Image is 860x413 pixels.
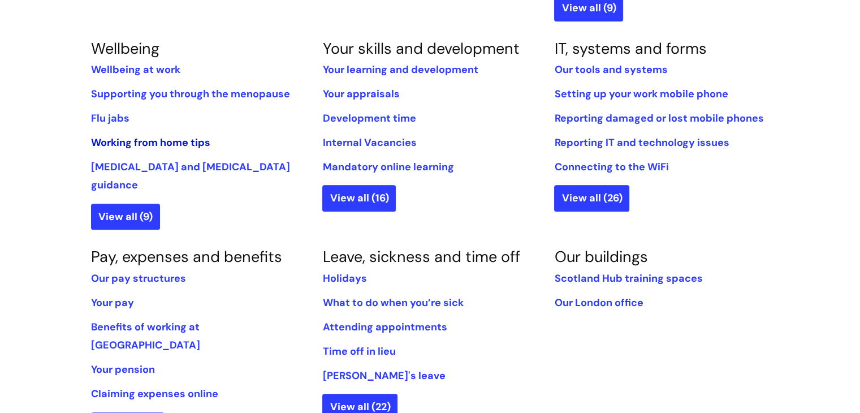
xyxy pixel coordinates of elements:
a: Mandatory online learning [322,160,453,174]
a: What to do when you’re sick [322,296,463,309]
a: Time off in lieu [322,345,395,358]
a: Your pay [91,296,134,309]
a: Wellbeing [91,38,159,58]
a: Our buildings [554,247,647,266]
a: Your appraisals [322,87,399,101]
a: Your pension [91,363,155,376]
a: IT, systems and forms [554,38,706,58]
a: Flu jabs [91,111,129,125]
a: Benefits of working at [GEOGRAPHIC_DATA] [91,320,200,352]
a: [MEDICAL_DATA] and [MEDICAL_DATA] guidance [91,160,290,192]
a: Your learning and development [322,63,478,76]
a: Wellbeing at work [91,63,180,76]
a: Leave, sickness and time off [322,247,520,266]
a: [PERSON_NAME]'s leave [322,369,445,382]
a: Claiming expenses online [91,387,218,401]
a: Our tools and systems [554,63,667,76]
a: Internal Vacancies [322,136,416,149]
a: Your skills and development [322,38,519,58]
a: Reporting IT and technology issues [554,136,729,149]
a: Our pay structures [91,272,186,285]
a: Connecting to the WiFi [554,160,668,174]
a: View all (16) [322,185,396,211]
a: Attending appointments [322,320,447,334]
a: View all (26) [554,185,629,211]
a: Development time [322,111,416,125]
a: Setting up your work mobile phone [554,87,728,101]
a: Pay, expenses and benefits [91,247,282,266]
a: View all (9) [91,204,160,230]
a: Our London office [554,296,643,309]
a: Holidays [322,272,366,285]
a: Supporting you through the menopause [91,87,290,101]
a: Working from home tips [91,136,210,149]
a: Reporting damaged or lost mobile phones [554,111,763,125]
a: Scotland Hub training spaces [554,272,702,285]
